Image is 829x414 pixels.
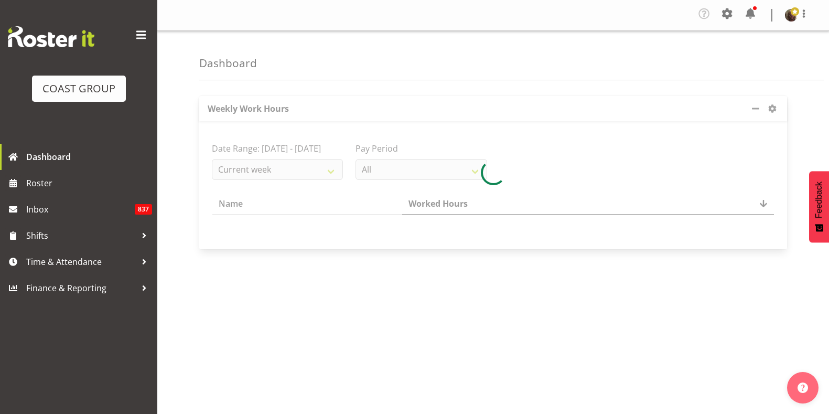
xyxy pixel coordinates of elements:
[26,228,136,243] span: Shifts
[26,149,152,165] span: Dashboard
[26,280,136,296] span: Finance & Reporting
[26,201,135,217] span: Inbox
[809,171,829,242] button: Feedback - Show survey
[798,383,808,393] img: help-xxl-2.png
[785,9,798,22] img: dane-botherwayfe4591eb3472f9d4098efc7e1451176c.png
[42,81,115,97] div: COAST GROUP
[135,204,152,215] span: 837
[814,182,824,218] span: Feedback
[199,57,257,69] h4: Dashboard
[8,26,94,47] img: Rosterit website logo
[26,175,152,191] span: Roster
[26,254,136,270] span: Time & Attendance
